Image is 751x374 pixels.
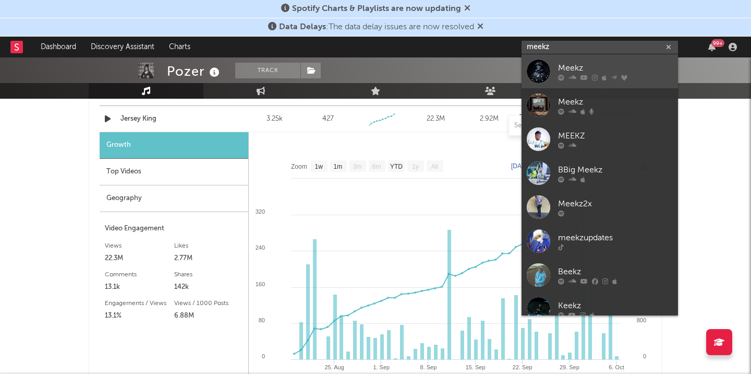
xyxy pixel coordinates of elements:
[412,163,419,170] text: 1y
[637,317,646,323] text: 800
[373,364,390,370] text: 1. Sep
[522,190,678,224] a: Meekz2x
[390,163,403,170] text: YTD
[558,163,673,176] div: BBig Meekz
[100,185,248,212] div: Geography
[105,281,174,294] div: 13.1k
[105,240,174,252] div: Views
[259,317,265,323] text: 80
[167,63,222,80] div: Pozer
[256,244,265,251] text: 240
[325,364,344,370] text: 25. Aug
[105,223,243,235] div: Video Engagement
[120,114,229,124] a: Jersey King
[372,163,381,170] text: 6m
[322,114,334,124] div: 427
[558,299,673,312] div: Keekz
[513,364,532,370] text: 22. Sep
[519,114,591,122] a: Pozer
[334,163,343,170] text: 1m
[256,281,265,287] text: 160
[256,208,265,215] text: 320
[353,163,362,170] text: 3m
[558,265,673,278] div: Beekz
[105,310,174,322] div: 13.1%
[174,297,244,310] div: Views / 1000 Posts
[174,252,244,265] div: 2.77M
[558,62,673,74] div: Meekz
[174,268,244,281] div: Shares
[477,23,483,31] span: Dismiss
[522,122,678,156] a: MEEKZ
[522,156,678,190] a: BBig Meekz
[162,37,198,57] a: Charts
[262,353,265,359] text: 0
[522,224,678,258] a: meekzupdates
[279,23,326,31] span: Data Delays
[100,132,248,159] div: Growth
[411,114,460,124] div: 22.3M
[315,163,323,170] text: 1w
[105,268,174,281] div: Comments
[711,39,724,47] div: 99 +
[83,37,162,57] a: Discovery Assistant
[250,114,299,124] div: 3.25k
[519,114,537,121] strong: Pozer
[708,43,716,51] button: 99+
[558,130,673,142] div: MEEKZ
[33,37,83,57] a: Dashboard
[100,159,248,185] div: Top Videos
[509,122,619,130] input: Search by song name or URL
[522,88,678,122] a: Meekz
[522,41,678,54] input: Search for artists
[292,5,461,13] span: Spotify Charts & Playlists are now updating
[522,54,678,88] a: Meekz
[511,162,531,170] text: [DATE]
[465,114,514,124] div: 2.92M
[279,23,474,31] span: : The data delay issues are now resolved
[522,258,678,292] a: Beekz
[235,63,300,78] button: Track
[291,163,307,170] text: Zoom
[105,297,174,310] div: Engagements / Views
[105,252,174,265] div: 22.3M
[643,353,646,359] text: 0
[464,5,470,13] span: Dismiss
[560,364,579,370] text: 29. Sep
[174,281,244,294] div: 142k
[558,231,673,244] div: meekzupdates
[174,310,244,322] div: 6.88M
[609,364,624,370] text: 6. Oct
[174,240,244,252] div: Likes
[522,292,678,326] a: Keekz
[431,163,438,170] text: All
[420,364,437,370] text: 8. Sep
[558,197,673,210] div: Meekz2x
[558,96,673,108] div: Meekz
[466,364,486,370] text: 15. Sep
